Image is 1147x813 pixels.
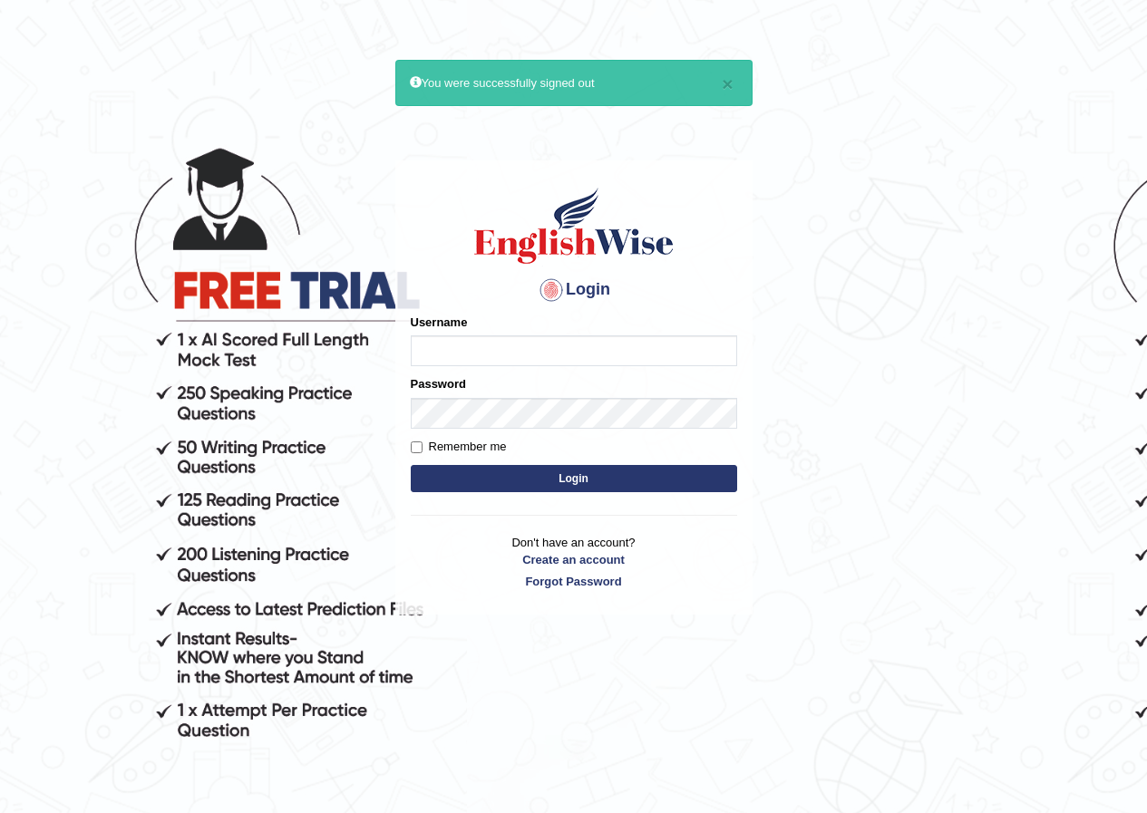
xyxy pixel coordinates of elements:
div: You were successfully signed out [395,60,753,106]
p: Don't have an account? [411,534,737,590]
a: Create an account [411,551,737,568]
button: Login [411,465,737,492]
button: × [722,74,733,93]
img: Logo of English Wise sign in for intelligent practice with AI [471,185,677,266]
label: Password [411,375,466,392]
label: Remember me [411,438,507,456]
input: Remember me [411,441,423,453]
h4: Login [411,276,737,305]
label: Username [411,314,468,331]
a: Forgot Password [411,573,737,590]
